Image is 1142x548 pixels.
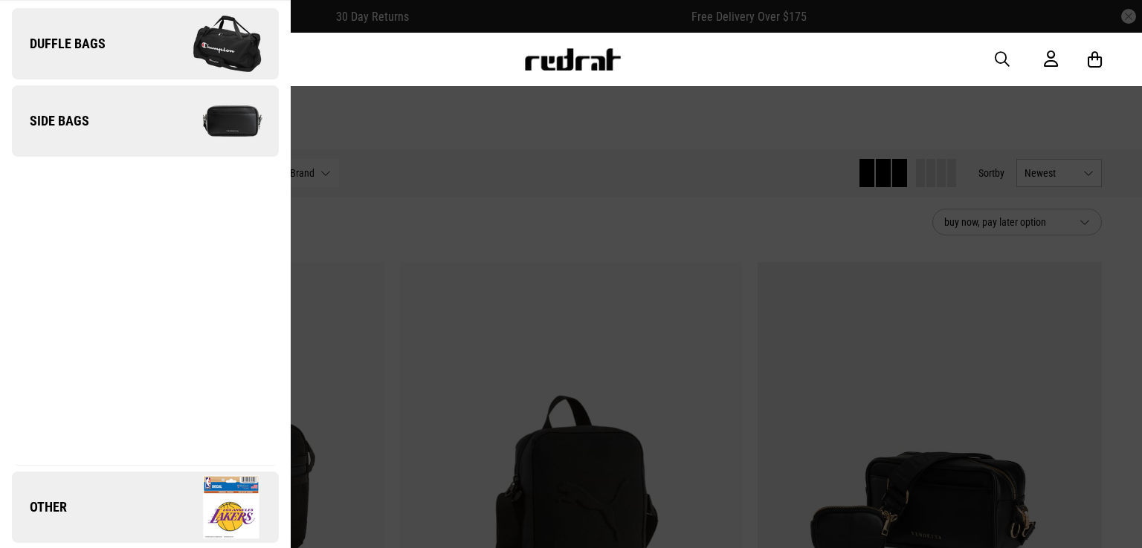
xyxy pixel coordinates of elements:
[12,35,106,53] span: Duffle Bags
[12,498,67,516] span: Other
[145,7,278,81] img: Duffle Bags
[12,472,279,543] a: Other Company
[145,84,278,158] img: Side Bags
[523,48,622,71] img: Redrat logo
[12,6,57,50] button: Open LiveChat chat widget
[145,470,278,544] img: Company
[12,112,89,130] span: Side Bags
[12,85,279,157] a: Side Bags Side Bags
[12,8,279,79] a: Duffle Bags Duffle Bags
